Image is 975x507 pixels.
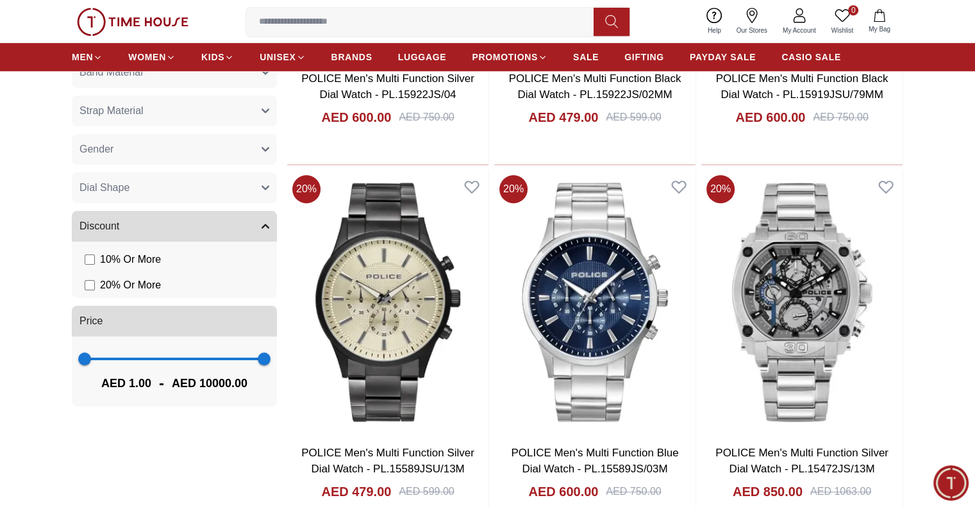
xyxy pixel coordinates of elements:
span: AED 1.00 [101,374,151,392]
a: POLICE Men's Multi Function Silver Dial Watch - PL.15922JS/04 [301,72,474,101]
button: Price [72,306,277,337]
h4: AED 850.00 [733,483,803,501]
img: ... [77,8,188,36]
span: CASIO SALE [781,51,841,63]
h4: AED 600.00 [735,108,805,126]
span: Gender [79,142,113,157]
h4: AED 479.00 [528,108,598,126]
a: POLICE Men's Multi Function Black Dial Watch - PL.15919JSU/79MM [716,72,888,101]
a: Our Stores [729,5,775,38]
button: My Bag [861,6,898,37]
span: 20 % [499,175,528,203]
span: 20 % [706,175,735,203]
a: KIDS [201,46,234,69]
a: 0Wishlist [824,5,861,38]
span: GIFTING [624,51,664,63]
span: 0 [848,5,858,15]
span: UNISEX [260,51,296,63]
span: WOMEN [128,51,166,63]
span: 20 % Or More [100,278,161,293]
a: SALE [573,46,599,69]
a: MEN [72,46,103,69]
a: BRANDS [331,46,372,69]
div: AED 750.00 [813,110,868,125]
span: Dial Shape [79,180,129,195]
a: POLICE Men's Multi Function Blue Dial Watch - PL.15589JS/03M [511,447,678,476]
img: POLICE Men's Multi Function Blue Dial Watch - PL.15589JS/03M [494,170,696,435]
a: UNISEX [260,46,305,69]
span: My Account [778,26,821,35]
a: PROMOTIONS [472,46,547,69]
a: GIFTING [624,46,664,69]
img: POLICE Men's Multi Function Silver Dial Watch - PL.15589JSU/13M [287,170,488,435]
button: Discount [72,211,277,242]
span: 10 % Or More [100,252,161,267]
span: Strap Material [79,103,144,119]
a: CASIO SALE [781,46,841,69]
span: 20 % [292,175,321,203]
a: Help [700,5,729,38]
span: My Bag [863,24,896,34]
span: Our Stores [731,26,772,35]
span: Band Material [79,65,143,80]
span: - [151,373,172,394]
a: WOMEN [128,46,176,69]
button: Band Material [72,57,277,88]
span: BRANDS [331,51,372,63]
span: PROMOTIONS [472,51,538,63]
div: Chat Widget [933,465,969,501]
button: Dial Shape [72,172,277,203]
div: AED 1063.00 [810,484,871,499]
span: PAYDAY SALE [690,51,756,63]
a: POLICE Men's Multi Function Silver Dial Watch - PL.15472JS/13M [715,447,888,476]
span: Help [703,26,726,35]
img: POLICE Men's Multi Function Silver Dial Watch - PL.15472JS/13M [701,170,903,435]
div: AED 750.00 [399,110,454,125]
a: POLICE Men's Multi Function Silver Dial Watch - PL.15589JSU/13M [301,447,474,476]
span: Price [79,313,103,329]
input: 10% Or More [85,254,95,265]
div: AED 599.00 [606,110,661,125]
a: PAYDAY SALE [690,46,756,69]
span: MEN [72,51,93,63]
div: AED 599.00 [399,484,454,499]
span: Discount [79,219,119,234]
span: KIDS [201,51,224,63]
h4: AED 479.00 [321,483,391,501]
div: AED 750.00 [606,484,661,499]
span: AED 10000.00 [172,374,247,392]
span: SALE [573,51,599,63]
h4: AED 600.00 [528,483,598,501]
button: Strap Material [72,96,277,126]
span: Wishlist [826,26,858,35]
h4: AED 600.00 [321,108,391,126]
a: LUGGAGE [398,46,447,69]
a: POLICE Men's Multi Function Black Dial Watch - PL.15922JS/02MM [509,72,681,101]
input: 20% Or More [85,280,95,290]
button: Gender [72,134,277,165]
span: LUGGAGE [398,51,447,63]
